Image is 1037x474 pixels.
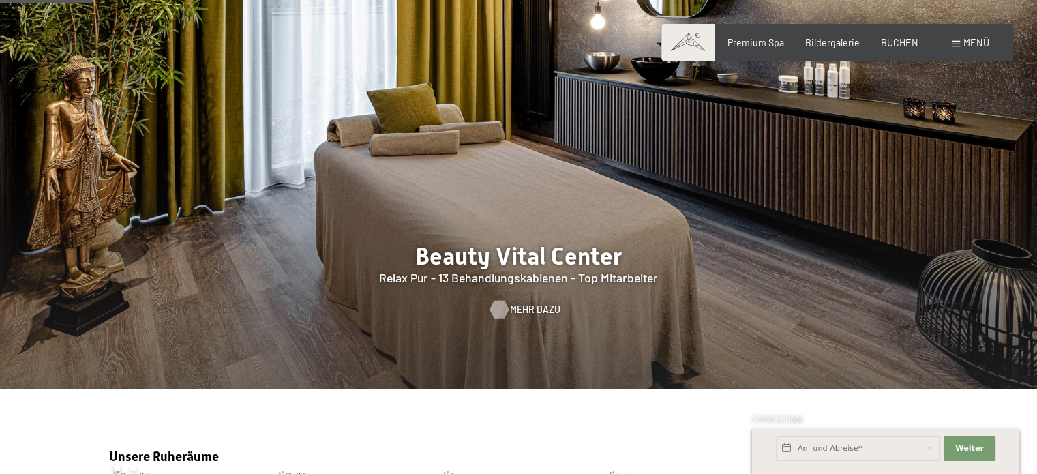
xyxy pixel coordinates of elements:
[727,37,784,48] a: Premium Spa
[963,37,989,48] span: Menü
[109,464,928,471] div: Carousel Pagination
[490,303,547,316] a: Mehr dazu
[752,414,803,423] span: Schnellanfrage
[114,464,121,471] div: Carousel Page 1 (Current Slide)
[944,436,995,461] button: Weiter
[881,37,918,48] a: BUCHEN
[805,37,860,48] a: Bildergalerie
[510,303,560,316] span: Mehr dazu
[109,449,219,464] span: Unsere Ruheräume
[130,464,137,471] div: Carousel Page 2
[955,443,984,454] span: Weiter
